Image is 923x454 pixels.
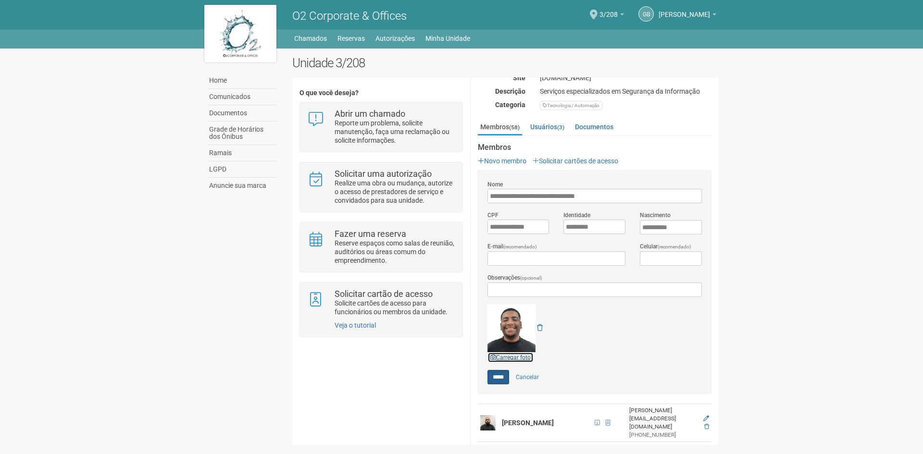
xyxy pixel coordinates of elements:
[335,321,376,329] a: Veja o tutorial
[540,101,602,110] div: Tecnologia / Automação
[307,230,455,265] a: Fazer uma reserva Reserve espaços como salas de reunião, auditórios ou áreas comum do empreendime...
[375,32,415,45] a: Autorizações
[478,143,711,152] strong: Membros
[659,12,716,20] a: [PERSON_NAME]
[537,324,543,331] a: Remover
[599,12,624,20] a: 3/208
[520,275,542,281] span: (opcional)
[599,1,618,18] span: 3/208
[292,9,407,23] span: O2 Corporate & Offices
[207,89,278,105] a: Comunicados
[307,290,455,316] a: Solicitar cartão de acesso Solicite cartões de acesso para funcionários ou membros da unidade.
[337,32,365,45] a: Reservas
[487,273,542,282] label: Observações
[703,445,709,452] a: Editar membro
[629,431,697,439] div: [PHONE_NUMBER]
[573,120,616,134] a: Documentos
[207,161,278,178] a: LGPD
[487,352,534,363] a: Carregar foto
[335,119,455,145] p: Reporte um problema, solicite manutenção, faça uma reclamação ou solicite informações.
[659,1,710,18] span: Glauton Borges de Paula
[299,89,462,97] h4: O que você deseja?
[292,56,719,70] h2: Unidade 3/208
[478,120,522,135] a: Membros(58)
[533,87,719,96] div: Serviços especializados em Segurança da Informação
[495,87,525,95] strong: Descrição
[204,5,276,62] img: logo.jpg
[207,178,278,194] a: Anuncie sua marca
[487,242,537,251] label: E-mail
[658,244,691,249] span: (recomendado)
[207,73,278,89] a: Home
[425,32,470,45] a: Minha Unidade
[335,169,432,179] strong: Solicitar uma autorização
[294,32,327,45] a: Chamados
[335,109,405,119] strong: Abrir um chamado
[335,289,433,299] strong: Solicitar cartão de acesso
[629,406,697,431] div: [PERSON_NAME][EMAIL_ADDRESS][DOMAIN_NAME]
[495,101,525,109] strong: Categoria
[528,120,567,134] a: Usuários(3)
[533,157,618,165] a: Solicitar cartões de acesso
[640,242,691,251] label: Celular
[307,110,455,145] a: Abrir um chamado Reporte um problema, solicite manutenção, faça uma reclamação ou solicite inform...
[335,299,455,316] p: Solicite cartões de acesso para funcionários ou membros da unidade.
[478,157,526,165] a: Novo membro
[207,122,278,145] a: Grade de Horários dos Ônibus
[640,211,671,220] label: Nascimento
[513,74,525,82] strong: Site
[557,124,564,131] small: (3)
[480,415,496,430] img: user.png
[703,415,709,422] a: Editar membro
[503,244,537,249] span: (recomendado)
[335,239,455,265] p: Reserve espaços como salas de reunião, auditórios ou áreas comum do empreendimento.
[207,105,278,122] a: Documentos
[563,211,590,220] label: Identidade
[511,370,544,384] a: Cancelar
[509,124,520,131] small: (58)
[207,145,278,161] a: Ramais
[335,179,455,205] p: Realize uma obra ou mudança, autorize o acesso de prestadores de serviço e convidados para sua un...
[638,6,654,22] a: GB
[335,229,406,239] strong: Fazer uma reserva
[704,423,709,430] a: Excluir membro
[487,180,503,189] label: Nome
[487,304,536,352] img: GetFile
[502,419,554,427] strong: [PERSON_NAME]
[487,211,499,220] label: CPF
[533,74,719,82] div: [DOMAIN_NAME]
[307,170,455,205] a: Solicitar uma autorização Realize uma obra ou mudança, autorize o acesso de prestadores de serviç...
